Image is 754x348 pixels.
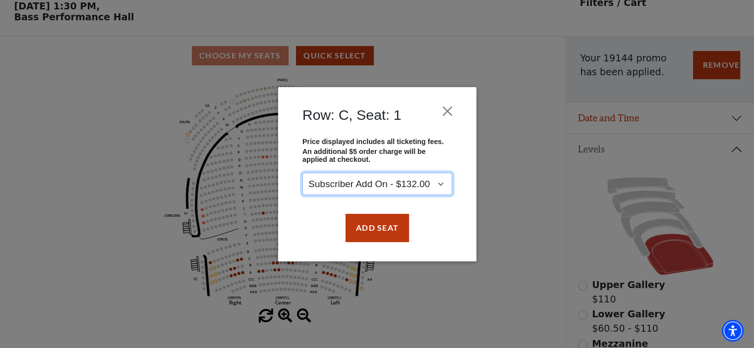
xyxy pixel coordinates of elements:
[302,106,402,123] h4: Row: C, Seat: 1
[438,101,457,120] button: Close
[345,214,408,242] button: Add Seat
[302,137,452,145] p: Price displayed includes all ticketing fees.
[722,320,744,342] div: Accessibility Menu
[302,148,452,163] p: An additional $5 order charge will be applied at checkout.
